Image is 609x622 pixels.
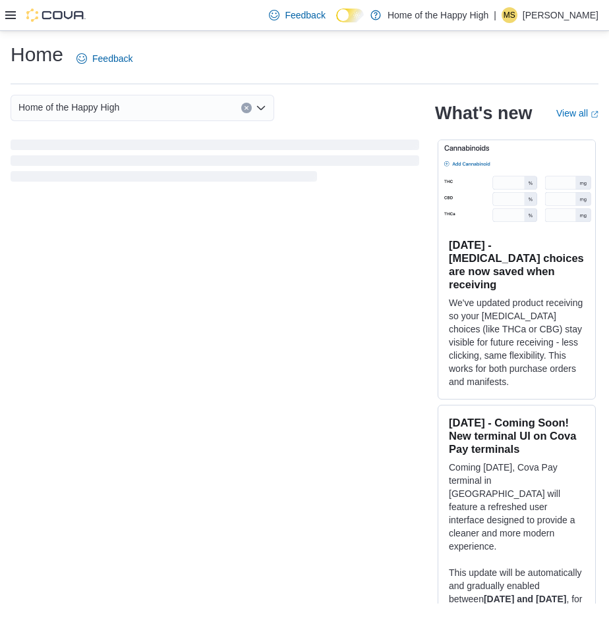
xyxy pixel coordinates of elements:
span: Feedback [285,9,325,22]
p: Home of the Happy High [388,7,488,23]
a: Feedback [71,45,138,72]
p: We've updated product receiving so your [MEDICAL_DATA] choices (like THCa or CBG) stay visible fo... [449,296,585,388]
h2: What's new [435,103,532,124]
a: View allExternal link [556,108,598,118]
button: Clear input [241,103,252,113]
strong: [DATE] and [DATE] [484,594,566,604]
span: Loading [11,142,419,184]
h3: [DATE] - [MEDICAL_DATA] choices are now saved when receiving [449,238,585,291]
p: Coming [DATE], Cova Pay terminal in [GEOGRAPHIC_DATA] will feature a refreshed user interface des... [449,461,585,553]
span: Home of the Happy High [18,99,119,115]
input: Dark Mode [336,9,364,22]
svg: External link [591,111,598,118]
p: | [494,7,496,23]
span: MS [504,7,515,23]
a: Feedback [264,2,330,28]
p: [PERSON_NAME] [523,7,598,23]
span: Dark Mode [336,22,337,23]
div: Matthew Sanchez [502,7,517,23]
h1: Home [11,41,63,68]
img: Cova [26,9,86,22]
button: Open list of options [256,103,266,113]
span: Feedback [92,52,132,65]
h3: [DATE] - Coming Soon! New terminal UI on Cova Pay terminals [449,416,585,455]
